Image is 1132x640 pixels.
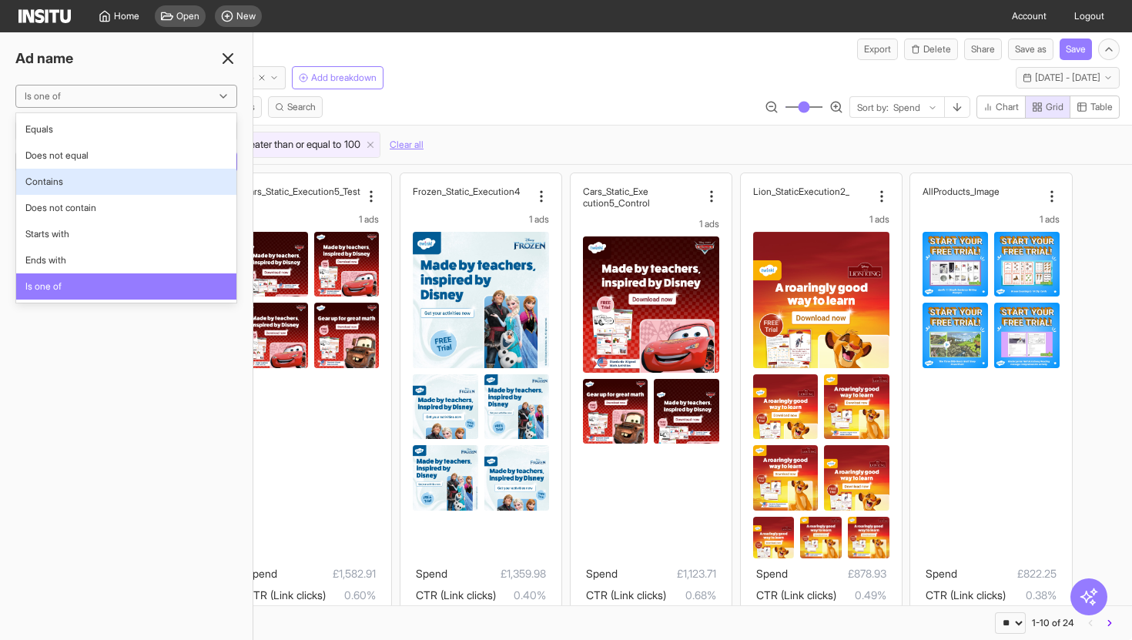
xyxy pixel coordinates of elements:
span: 0.38% [1006,586,1056,605]
button: Add breakdown [292,66,383,89]
span: £1,359.98 [447,565,546,583]
div: 1 ads [753,213,889,226]
h2: _Execution2 [799,186,849,197]
h2: cution5_Control [583,197,650,209]
div: Cars_Static_Execution5_Control [583,186,701,209]
button: Clear all [390,132,424,158]
span: CTR (Link clicks) [246,588,326,601]
span: Is one of [25,280,62,293]
span: CTR (Link clicks) [416,588,496,601]
div: 1 ads [583,218,719,230]
button: Search [268,96,323,118]
span: Does not equal [25,149,89,163]
span: Open [176,10,199,22]
span: Ad name [15,48,73,69]
span: Spend [246,567,277,580]
button: Table [1070,95,1120,119]
div: 1 ads [243,213,379,226]
span: 0.49% [836,586,886,605]
span: CTR (Link clicks) [586,588,666,601]
h2: Frozen_Stati [413,186,464,197]
span: Grid [1046,101,1063,113]
button: Save [1060,39,1092,60]
span: £878.93 [788,565,886,583]
div: 1 ads [413,213,549,226]
img: Logo [18,9,71,23]
span: You cannot perform this action [15,120,237,142]
div: 1-10 of 24 [1032,617,1074,629]
span: 0.40% [496,586,546,605]
span: Greater than or equal to [239,137,341,152]
span: Search [287,101,316,113]
span: CTR (Link clicks) [926,588,1006,601]
button: Cancel [15,151,112,173]
div: Frozen_Static_Execution4 [413,186,531,197]
h2: Cars_Static_Exe [583,186,648,197]
span: Starts with [25,227,69,241]
span: 0.60% [326,586,376,605]
h2: c_Execution4 [464,186,520,197]
span: Home [114,10,139,22]
h2: Cars_Static_Ex [243,186,303,197]
h2: Lion_Static [753,186,799,197]
span: Contains [25,175,63,189]
span: £1,123.71 [618,565,716,583]
span: Spend [586,567,618,580]
button: [DATE] - [DATE] [1016,67,1120,89]
span: Table [1090,101,1113,113]
button: Save as [1008,39,1053,60]
span: £822.25 [957,565,1056,583]
span: CTR (Link clicks) [756,588,836,601]
span: £1,582.91 [277,565,376,583]
span: Spend [756,567,788,580]
div: AllProducts_Image [923,186,1040,197]
span: Add breakdown [311,72,377,84]
span: New [236,10,256,22]
span: [DATE] - [DATE] [1035,72,1100,84]
span: Spend [416,567,447,580]
button: Export [857,39,898,60]
div: Lion_Static_Execution2 [753,186,871,197]
span: 100 [344,137,360,152]
h2: ecution5_Test [303,186,360,197]
span: 0.68% [666,586,716,605]
div: Cars_Static_Execution5_Test [243,186,360,197]
button: Grid [1025,95,1070,119]
button: Loading values.... [15,120,237,142]
button: Chart [976,95,1026,119]
button: Delete [904,39,958,60]
span: Chart [996,101,1019,113]
span: Sort by: [857,102,889,114]
button: Share [964,39,1002,60]
div: 1 ads [923,213,1059,226]
span: Ends with [25,253,66,267]
h2: AllProducts_Image [923,186,1000,197]
span: Spend [926,567,957,580]
span: Equals [25,122,53,136]
span: Does not contain [25,201,96,215]
div: Spend:Greater than or equal to100 [194,132,380,157]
